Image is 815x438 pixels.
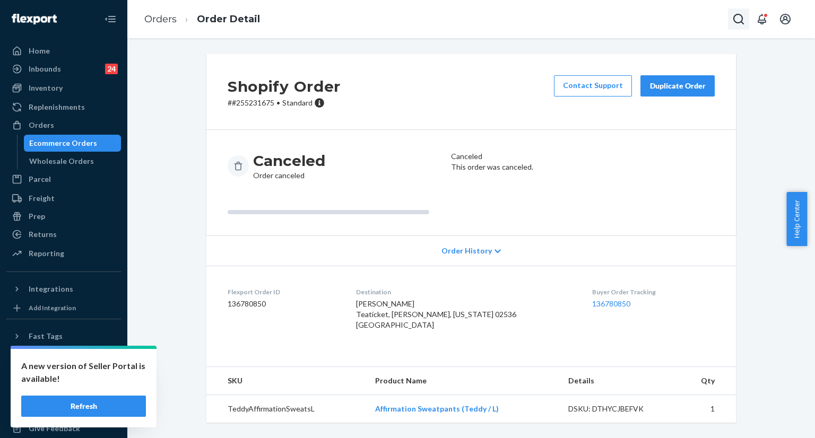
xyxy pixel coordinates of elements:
a: Affirmation Sweatpants (Teddy / L) [375,404,499,413]
a: Settings [6,366,121,383]
div: Reporting [29,248,64,259]
a: Parcel [6,171,121,188]
div: Wholesale Orders [29,156,94,167]
button: Open Search Box [728,8,749,30]
div: Inventory [29,83,63,93]
button: Close Navigation [100,8,121,30]
a: Returns [6,226,121,243]
div: Prep [29,211,45,222]
button: Help Center [786,192,807,246]
p: A new version of Seller Portal is available! [21,360,146,385]
a: Contact Support [554,75,632,97]
a: Home [6,42,121,59]
a: Order Detail [197,13,260,25]
dt: Flexport Order ID [228,287,339,296]
button: Open account menu [775,8,796,30]
a: Orders [144,13,177,25]
div: Inbounds [29,64,61,74]
a: Add Fast Tag [6,349,121,362]
a: Replenishments [6,99,121,116]
div: Give Feedback [29,423,80,434]
a: Talk to Support [6,384,121,401]
a: Add Integration [6,302,121,314]
span: Standard [282,98,313,107]
div: DSKU: DTHYCJBEFVK [568,404,668,414]
button: Fast Tags [6,328,121,345]
a: Inventory [6,80,121,97]
dd: 136780850 [228,299,339,309]
a: Reporting [6,245,121,262]
a: Prep [6,208,121,225]
h3: Canceled [253,151,325,170]
a: Ecommerce Orders [24,135,122,152]
ol: breadcrumbs [136,4,268,35]
div: Orders [29,120,54,130]
th: Product Name [367,367,560,395]
p: This order was canceled. [451,162,715,172]
a: Orders [6,117,121,134]
div: Order canceled [253,151,325,181]
div: Parcel [29,174,51,185]
p: # #255231675 [228,98,341,108]
img: Flexport logo [12,14,57,24]
div: Returns [29,229,57,240]
dt: Buyer Order Tracking [592,287,715,296]
a: Freight [6,190,121,207]
div: Freight [29,193,55,204]
div: Duplicate Order [649,81,706,91]
th: SKU [206,367,367,395]
a: Inbounds24 [6,60,121,77]
div: Home [29,46,50,56]
div: Fast Tags [29,331,63,341]
button: Open notifications [751,8,773,30]
button: Give Feedback [6,420,121,437]
a: Help Center [6,402,121,419]
span: [PERSON_NAME] Teaticket, [PERSON_NAME], [US_STATE] 02536 [GEOGRAPHIC_DATA] [356,299,516,329]
span: Order History [441,246,492,256]
td: TeddyAffirmationSweatsL [206,395,367,423]
div: Replenishments [29,102,85,112]
header: Canceled [451,151,715,162]
button: Refresh [21,396,146,417]
div: Integrations [29,284,73,294]
div: Add Integration [29,303,76,312]
h2: Shopify Order [228,75,341,98]
a: 136780850 [592,299,630,308]
span: • [276,98,280,107]
a: Wholesale Orders [24,153,122,170]
th: Details [560,367,677,395]
dt: Destination [356,287,575,296]
td: 1 [676,395,736,423]
th: Qty [676,367,736,395]
div: Ecommerce Orders [29,138,97,148]
button: Integrations [6,281,121,297]
button: Duplicate Order [640,75,715,97]
div: 24 [105,64,118,74]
